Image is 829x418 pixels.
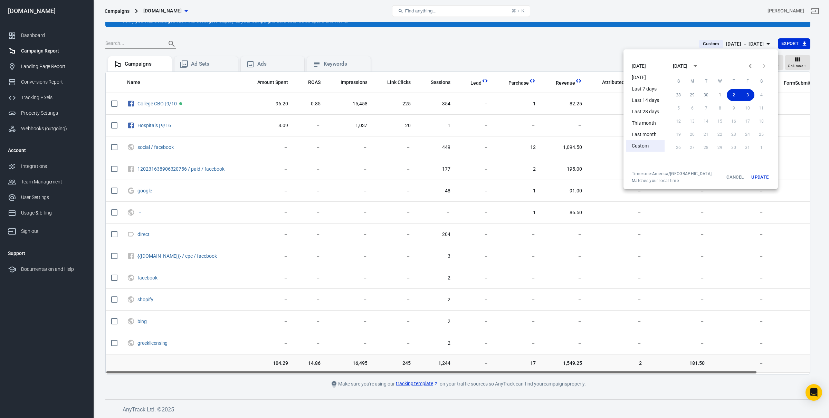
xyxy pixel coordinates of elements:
button: Update [749,171,771,183]
button: Cancel [724,171,746,183]
span: Wednesday [714,74,726,88]
span: Thursday [727,74,740,88]
button: 1 [713,89,727,101]
button: 29 [685,89,699,101]
li: Last 7 days [626,83,665,95]
li: This month [626,117,665,129]
div: Open Intercom Messenger [806,384,822,401]
li: [DATE] [626,60,665,72]
div: [DATE] [673,63,687,70]
button: 28 [671,89,685,101]
button: calendar view is open, switch to year view [689,60,701,72]
span: Tuesday [700,74,712,88]
li: Last month [626,129,665,140]
li: [DATE] [626,72,665,83]
span: Sunday [672,74,685,88]
div: Timezone: America/[GEOGRAPHIC_DATA] [632,171,712,177]
li: Last 28 days [626,106,665,117]
span: Friday [741,74,754,88]
li: Custom [626,140,665,152]
button: Previous month [743,59,757,73]
span: Monday [686,74,698,88]
button: 30 [699,89,713,101]
button: 2 [727,89,741,101]
li: Last 14 days [626,95,665,106]
span: Matches your local time [632,178,712,183]
button: 3 [741,89,754,101]
span: Saturday [755,74,768,88]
